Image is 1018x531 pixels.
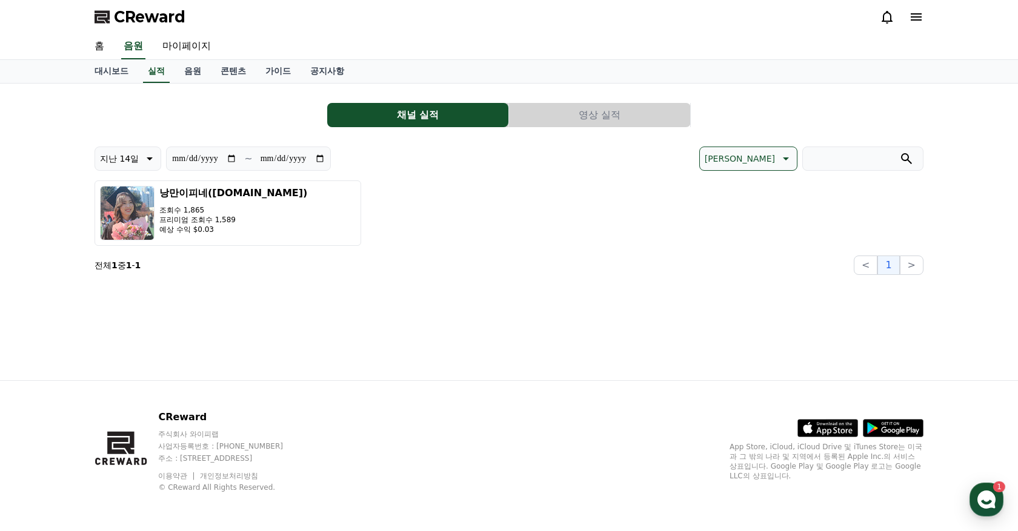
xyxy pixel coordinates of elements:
p: 조회수 1,865 [159,205,307,215]
button: 낭만이피네([DOMAIN_NAME]) 조회수 1,865 프리미엄 조회수 1,589 예상 수익 $0.03 [95,180,361,246]
a: 콘텐츠 [211,60,256,83]
button: 1 [877,256,899,275]
a: 대시보드 [85,60,138,83]
p: 예상 수익 $0.03 [159,225,307,234]
h3: 낭만이피네([DOMAIN_NAME]) [159,186,307,200]
button: 채널 실적 [327,103,508,127]
p: CReward [158,410,306,424]
a: 가이드 [256,60,301,83]
button: > [900,256,923,275]
span: 1 [123,383,127,393]
a: 1대화 [80,384,156,414]
strong: 1 [135,260,141,270]
p: 사업자등록번호 : [PHONE_NUMBER] [158,441,306,451]
button: < [854,256,877,275]
span: 설정 [187,402,202,412]
a: 홈 [4,384,80,414]
button: [PERSON_NAME] [699,147,797,171]
a: CReward [95,7,185,27]
span: CReward [114,7,185,27]
a: 마이페이지 [153,34,221,59]
span: 홈 [38,402,45,412]
button: 영상 실적 [509,103,690,127]
img: 낭만이피네(P.ne) [100,186,155,240]
a: 실적 [143,60,170,83]
a: 설정 [156,384,233,414]
p: ~ [244,151,252,166]
a: 공지사항 [301,60,354,83]
p: © CReward All Rights Reserved. [158,483,306,492]
p: App Store, iCloud, iCloud Drive 및 iTunes Store는 미국과 그 밖의 나라 및 지역에서 등록된 Apple Inc.의 서비스 상표입니다. Goo... [730,442,923,481]
a: 음원 [175,60,211,83]
p: 지난 14일 [100,150,139,167]
span: 대화 [111,403,125,412]
a: 홈 [85,34,114,59]
strong: 1 [126,260,132,270]
p: [PERSON_NAME] [705,150,775,167]
p: 전체 중 - [95,259,141,271]
a: 채널 실적 [327,103,509,127]
strong: 1 [111,260,118,270]
p: 프리미엄 조회수 1,589 [159,215,307,225]
a: 음원 [121,34,145,59]
button: 지난 14일 [95,147,161,171]
p: 주소 : [STREET_ADDRESS] [158,453,306,463]
p: 주식회사 와이피랩 [158,429,306,439]
a: 개인정보처리방침 [200,472,258,480]
a: 이용약관 [158,472,196,480]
